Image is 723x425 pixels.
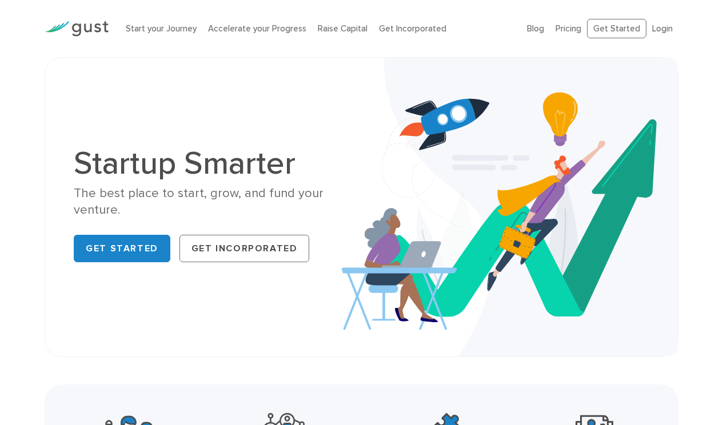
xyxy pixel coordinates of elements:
[379,23,446,34] a: Get Incorporated
[652,23,673,34] a: Login
[318,23,368,34] a: Raise Capital
[527,23,544,34] a: Blog
[126,23,197,34] a: Start your Journey
[179,235,310,262] a: Get Incorporated
[342,58,678,356] img: Startup Smarter Hero
[74,147,353,179] h1: Startup Smarter
[208,23,306,34] a: Accelerate your Progress
[74,185,353,219] div: The best place to start, grow, and fund your venture.
[587,19,646,39] a: Get Started
[74,235,170,262] a: Get Started
[556,23,581,34] a: Pricing
[45,21,109,37] img: Gust Logo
